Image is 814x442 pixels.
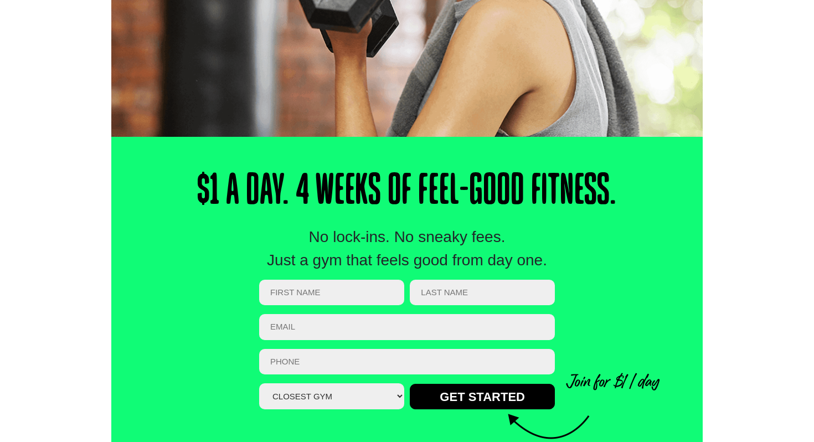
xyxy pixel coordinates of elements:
[171,170,643,214] h1: $1 a Day. 4 Weeks of Feel-Good Fitness.
[410,280,555,306] input: LAST NAME
[410,384,555,409] input: GET STARTED
[259,314,555,340] input: Email
[259,349,555,375] input: PHONE
[259,280,404,306] input: FIRST NAME
[259,225,555,272] div: No lock-ins. No sneaky fees. Just a gym that feels good from day one.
